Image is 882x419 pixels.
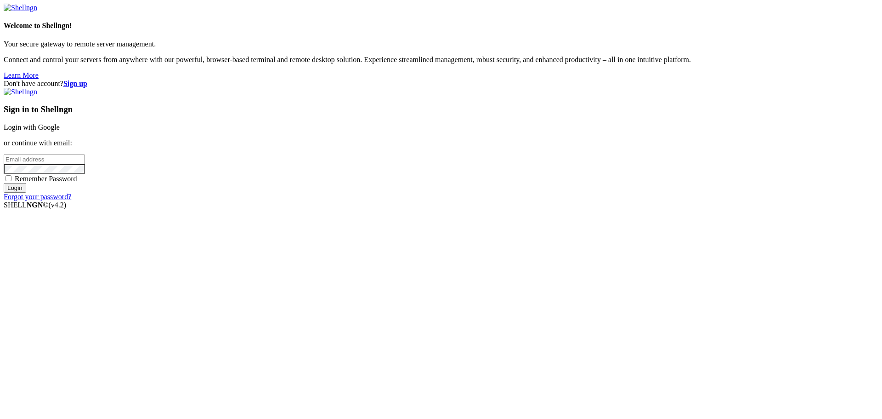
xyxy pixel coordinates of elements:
div: Don't have account? [4,80,878,88]
span: Remember Password [15,175,77,183]
b: NGN [27,201,43,209]
h4: Welcome to Shellngn! [4,22,878,30]
a: Learn More [4,71,39,79]
span: SHELL © [4,201,66,209]
a: Login with Google [4,123,60,131]
img: Shellngn [4,4,37,12]
img: Shellngn [4,88,37,96]
h3: Sign in to Shellngn [4,104,878,115]
a: Forgot your password? [4,193,71,201]
input: Login [4,183,26,193]
p: Connect and control your servers from anywhere with our powerful, browser-based terminal and remo... [4,56,878,64]
input: Email address [4,155,85,164]
p: or continue with email: [4,139,878,147]
p: Your secure gateway to remote server management. [4,40,878,48]
input: Remember Password [6,175,11,181]
a: Sign up [63,80,87,87]
span: 4.2.0 [49,201,67,209]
